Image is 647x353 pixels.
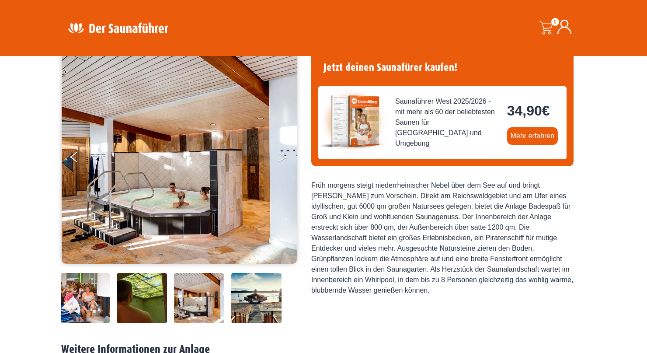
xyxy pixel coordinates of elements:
span: € [542,103,550,119]
span: Saunaführer West 2025/2026 - mit mehr als 60 der beliebtesten Saunen für [GEOGRAPHIC_DATA] und Um... [395,96,500,149]
div: Früh morgens steigt niederrheinischer Nebel über dem See auf und bringt [PERSON_NAME] zum Vorsche... [311,180,574,296]
button: Next [278,148,300,170]
img: der-saunafuehrer-2025-west.jpg [318,86,388,156]
a: Mehr erfahren [507,127,558,145]
span: 0 [551,18,559,26]
button: Previous [70,148,92,170]
bdi: 34,90 [507,103,550,119]
h4: Jetzt deinen Saunafürer kaufen! [318,56,567,79]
